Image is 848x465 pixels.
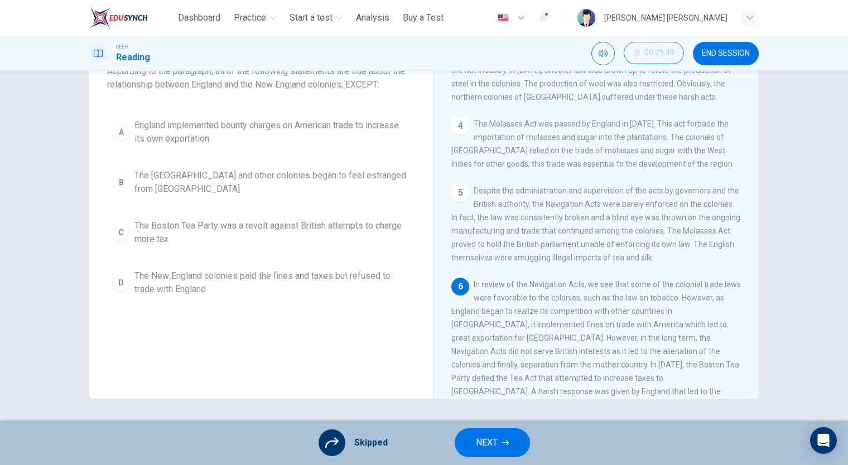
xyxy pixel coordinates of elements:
[89,7,174,29] a: ELTC logo
[624,42,684,64] button: 00:29:49
[451,186,740,262] span: Despite the administration and supervision of the acts by governors and the British authority, th...
[451,119,734,168] span: The Molasses Act was passed by England in [DATE]. This act forbade the importation of molasses an...
[455,428,530,457] button: NEXT
[451,278,469,296] div: 6
[476,435,498,451] span: NEXT
[604,11,727,25] div: [PERSON_NAME] [PERSON_NAME]
[116,51,150,64] h1: Reading
[351,8,394,28] button: Analysis
[624,42,684,65] div: Hide
[577,9,595,27] img: Profile picture
[234,11,266,25] span: Practice
[285,8,347,28] button: Start a test
[174,8,225,28] button: Dashboard
[591,42,615,65] div: Mute
[451,184,469,202] div: 5
[178,11,220,25] span: Dashboard
[810,427,837,454] div: Open Intercom Messenger
[229,8,281,28] button: Practice
[451,117,469,135] div: 4
[290,11,333,25] span: Start a test
[89,7,148,29] img: ELTC logo
[451,280,741,409] span: In review of the Navigation Acts, we see that some of the colonial trade laws were favorable to t...
[693,42,759,65] button: END SESSION
[403,11,444,25] span: Buy a Test
[398,8,448,28] button: Buy a Test
[702,49,750,58] span: END SESSION
[496,14,510,22] img: en
[354,436,388,449] span: Skipped
[644,49,674,57] span: 00:29:49
[107,65,415,91] span: According to the paragraph, all of the following statements are true about the relationship betwe...
[356,11,389,25] span: Analysis
[116,43,128,51] span: CEFR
